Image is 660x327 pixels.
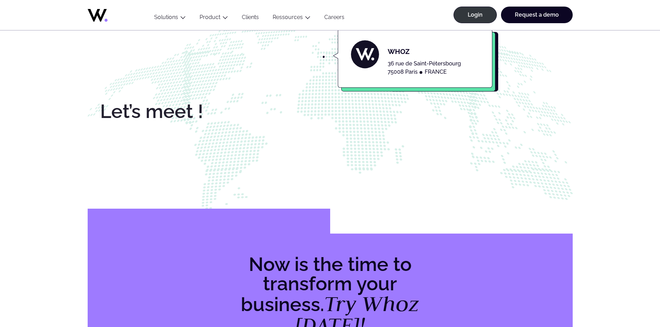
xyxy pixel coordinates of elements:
[193,14,235,23] button: Product
[235,14,266,23] a: Clients
[614,281,650,317] iframe: Chatbot
[100,101,251,122] h2: Let’s meet !
[200,14,220,20] a: Product
[266,14,317,23] button: Ressources
[317,14,351,23] a: Careers
[273,14,303,20] a: Ressources
[454,7,497,23] a: Login
[147,14,193,23] button: Solutions
[501,7,573,23] a: Request a demo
